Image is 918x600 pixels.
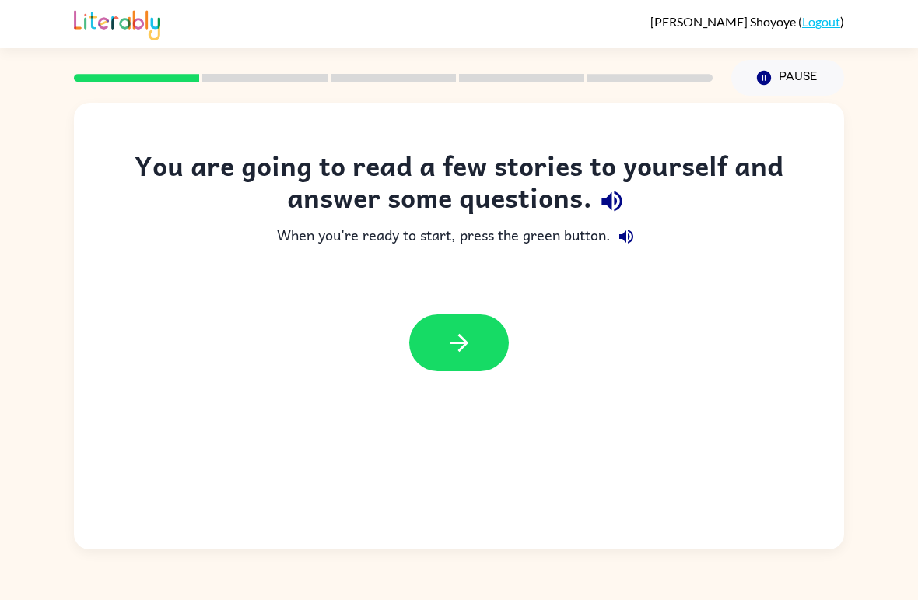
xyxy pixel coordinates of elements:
span: [PERSON_NAME] Shoyoye [650,14,798,29]
div: When you're ready to start, press the green button. [105,221,813,252]
div: ( ) [650,14,844,29]
a: Logout [802,14,840,29]
img: Literably [74,6,160,40]
button: Pause [731,60,844,96]
div: You are going to read a few stories to yourself and answer some questions. [105,149,813,221]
